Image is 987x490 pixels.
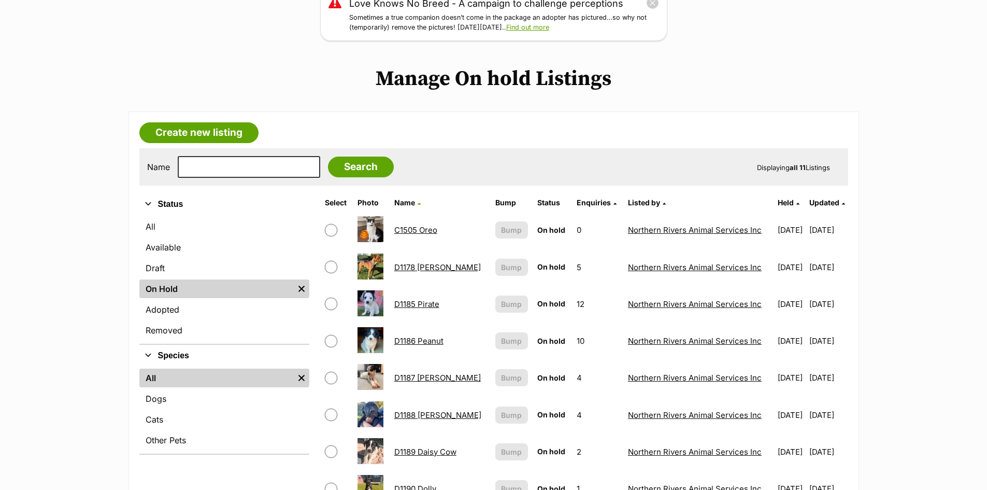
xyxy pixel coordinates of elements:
td: [DATE] [809,397,847,433]
td: [DATE] [774,434,808,470]
td: 5 [573,249,623,285]
span: Listed by [628,198,660,207]
th: Select [321,194,352,211]
a: Draft [139,259,309,277]
span: On hold [537,373,565,382]
span: Bump [501,372,522,383]
td: [DATE] [809,286,847,322]
td: 10 [573,323,623,359]
a: Remove filter [294,279,309,298]
a: Listed by [628,198,666,207]
span: Bump [501,335,522,346]
span: Held [778,198,794,207]
a: Northern Rivers Animal Services Inc [628,447,762,457]
td: [DATE] [774,323,808,359]
a: Name [394,198,421,207]
td: 4 [573,360,623,396]
a: D1189 Daisy Cow [394,447,456,457]
a: Find out more [506,23,549,31]
a: All [139,369,294,387]
a: Northern Rivers Animal Services Inc [628,299,762,309]
div: Species [139,367,309,454]
a: Removed [139,321,309,340]
span: Name [394,198,415,207]
button: Bump [495,296,528,313]
th: Photo [353,194,389,211]
a: Other Pets [139,431,309,450]
a: All [139,217,309,236]
td: 4 [573,397,623,433]
td: 2 [573,434,623,470]
span: On hold [537,262,565,271]
button: Bump [495,443,528,460]
a: D1187 [PERSON_NAME] [394,373,481,383]
td: [DATE] [774,249,808,285]
span: Bump [501,299,522,310]
td: [DATE] [774,286,808,322]
a: C1505 Oreo [394,225,437,235]
div: Status [139,215,309,344]
button: Bump [495,221,528,239]
span: On hold [537,337,565,345]
td: 0 [573,212,623,248]
a: Held [778,198,799,207]
label: Name [147,162,170,172]
a: Remove filter [294,369,309,387]
a: Enquiries [577,198,617,207]
span: Updated [809,198,839,207]
a: Cats [139,410,309,429]
button: Species [139,349,309,362]
span: translation missing: en.admin.listings.index.attributes.enquiries [577,198,611,207]
span: Bump [501,410,522,421]
span: Bump [501,225,522,235]
a: Available [139,238,309,257]
button: Status [139,198,309,211]
td: [DATE] [774,360,808,396]
td: [DATE] [774,397,808,433]
a: D1185 Pirate [394,299,439,309]
a: D1188 [PERSON_NAME] [394,410,481,420]
a: Updated [809,198,845,207]
a: Dogs [139,389,309,408]
td: [DATE] [774,212,808,248]
p: Sometimes a true companion doesn’t come in the package an adopter has pictured…so why not (tempor... [349,13,659,33]
span: On hold [537,299,565,308]
span: On hold [537,410,565,419]
a: Create new listing [139,122,259,143]
a: D1186 Peanut [394,336,444,346]
span: Bump [501,262,522,273]
td: [DATE] [809,434,847,470]
td: [DATE] [809,249,847,285]
td: 12 [573,286,623,322]
span: On hold [537,226,565,234]
th: Bump [491,194,533,211]
input: Search [328,157,394,177]
td: [DATE] [809,212,847,248]
span: Bump [501,446,522,457]
a: Northern Rivers Animal Services Inc [628,373,762,383]
a: D1178 [PERSON_NAME] [394,262,481,272]
a: Northern Rivers Animal Services Inc [628,336,762,346]
span: Displaying Listings [757,163,830,172]
button: Bump [495,332,528,349]
a: On Hold [139,279,294,298]
a: Northern Rivers Animal Services Inc [628,262,762,272]
th: Status [533,194,571,211]
span: On hold [537,447,565,456]
a: Adopted [139,300,309,319]
button: Bump [495,259,528,276]
td: [DATE] [809,323,847,359]
td: [DATE] [809,360,847,396]
strong: all 11 [790,163,806,172]
button: Bump [495,369,528,386]
a: Northern Rivers Animal Services Inc [628,410,762,420]
button: Bump [495,407,528,424]
a: Northern Rivers Animal Services Inc [628,225,762,235]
